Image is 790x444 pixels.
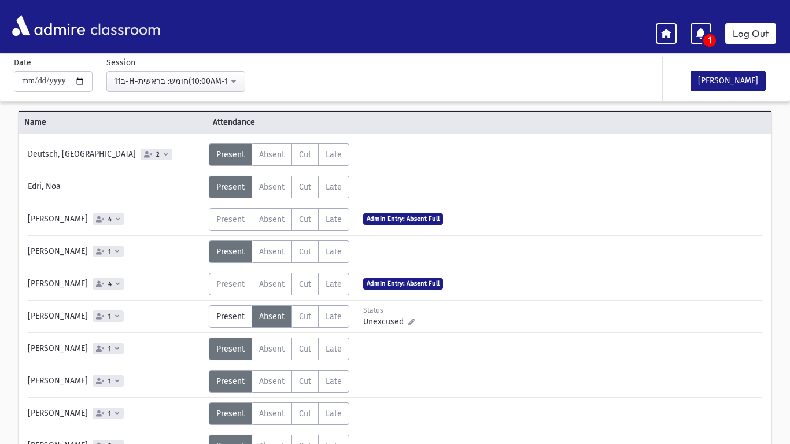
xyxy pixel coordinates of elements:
[22,370,209,393] div: [PERSON_NAME]
[259,279,285,289] span: Absent
[363,213,443,224] span: Admin Entry: Absent Full
[22,305,209,328] div: [PERSON_NAME]
[259,150,285,160] span: Absent
[299,214,311,224] span: Cut
[106,378,113,385] span: 1
[259,312,285,321] span: Absent
[106,345,113,353] span: 1
[106,248,113,256] span: 1
[326,182,342,192] span: Late
[259,182,285,192] span: Absent
[216,344,245,354] span: Present
[88,10,161,41] span: classroom
[22,338,209,360] div: [PERSON_NAME]
[299,376,311,386] span: Cut
[114,75,228,87] div: 11ב-H-חומש: בראשית(10:00AM-10:40AM)
[703,35,716,46] span: 1
[106,280,114,288] span: 4
[363,305,415,316] div: Status
[207,116,396,128] span: Attendance
[209,305,349,328] div: AttTypes
[725,23,776,44] a: Log Out
[326,214,342,224] span: Late
[209,273,349,295] div: AttTypes
[106,216,114,223] span: 4
[106,57,135,69] label: Session
[209,240,349,263] div: AttTypes
[259,247,285,257] span: Absent
[326,312,342,321] span: Late
[22,208,209,231] div: [PERSON_NAME]
[9,12,88,39] img: AdmirePro
[216,376,245,386] span: Present
[326,247,342,257] span: Late
[216,150,245,160] span: Present
[154,151,162,158] span: 2
[209,208,349,231] div: AttTypes
[106,313,113,320] span: 1
[363,316,408,328] span: Unexcused
[299,279,311,289] span: Cut
[299,409,311,419] span: Cut
[299,312,311,321] span: Cut
[209,143,349,166] div: AttTypes
[209,370,349,393] div: AttTypes
[106,71,245,92] button: 11ב-H-חומש: בראשית(10:00AM-10:40AM)
[216,247,245,257] span: Present
[326,376,342,386] span: Late
[691,71,766,91] button: [PERSON_NAME]
[259,376,285,386] span: Absent
[22,273,209,295] div: [PERSON_NAME]
[22,176,209,198] div: Edri, Noa
[299,182,311,192] span: Cut
[326,344,342,354] span: Late
[22,240,209,263] div: [PERSON_NAME]
[259,214,285,224] span: Absent
[259,409,285,419] span: Absent
[299,247,311,257] span: Cut
[22,402,209,425] div: [PERSON_NAME]
[326,150,342,160] span: Late
[216,214,245,224] span: Present
[209,402,349,425] div: AttTypes
[363,278,443,289] span: Admin Entry: Absent Full
[299,344,311,354] span: Cut
[259,344,285,354] span: Absent
[216,279,245,289] span: Present
[14,57,31,69] label: Date
[216,182,245,192] span: Present
[216,312,245,321] span: Present
[19,116,207,128] span: Name
[209,176,349,198] div: AttTypes
[209,338,349,360] div: AttTypes
[216,409,245,419] span: Present
[106,410,113,417] span: 1
[326,279,342,289] span: Late
[22,143,209,166] div: Deutsch, [GEOGRAPHIC_DATA]
[299,150,311,160] span: Cut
